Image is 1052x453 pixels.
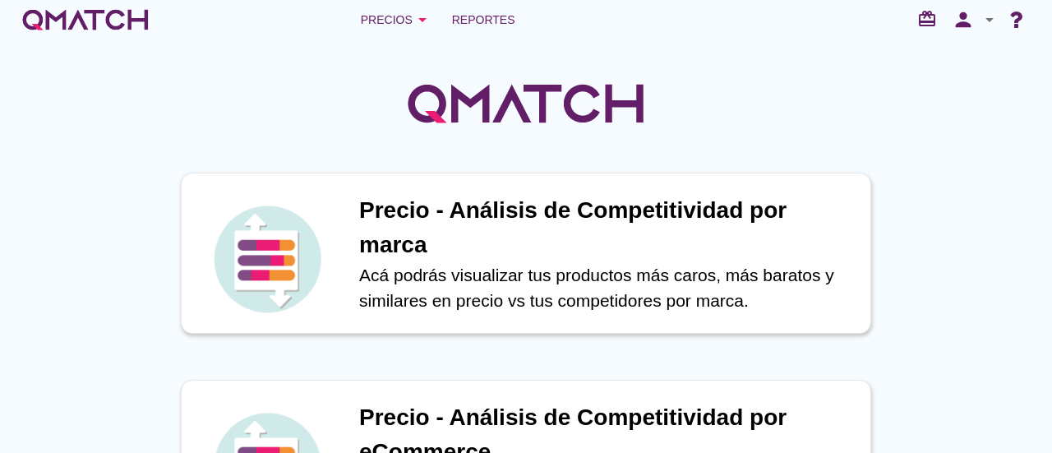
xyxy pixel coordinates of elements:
[445,3,522,36] a: Reportes
[917,9,944,29] i: redeem
[359,193,854,262] h1: Precio - Análisis de Competitividad por marca
[348,3,445,36] button: Precios
[361,10,432,30] div: Precios
[210,201,325,317] img: icon
[980,10,999,30] i: arrow_drop_down
[158,173,894,334] a: iconPrecio - Análisis de Competitividad por marcaAcá podrás visualizar tus productos más caros, m...
[947,8,980,31] i: person
[413,10,432,30] i: arrow_drop_down
[403,62,649,145] img: QMatchLogo
[20,3,151,36] a: white-qmatch-logo
[359,262,854,314] p: Acá podrás visualizar tus productos más caros, más baratos y similares en precio vs tus competido...
[452,10,515,30] span: Reportes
